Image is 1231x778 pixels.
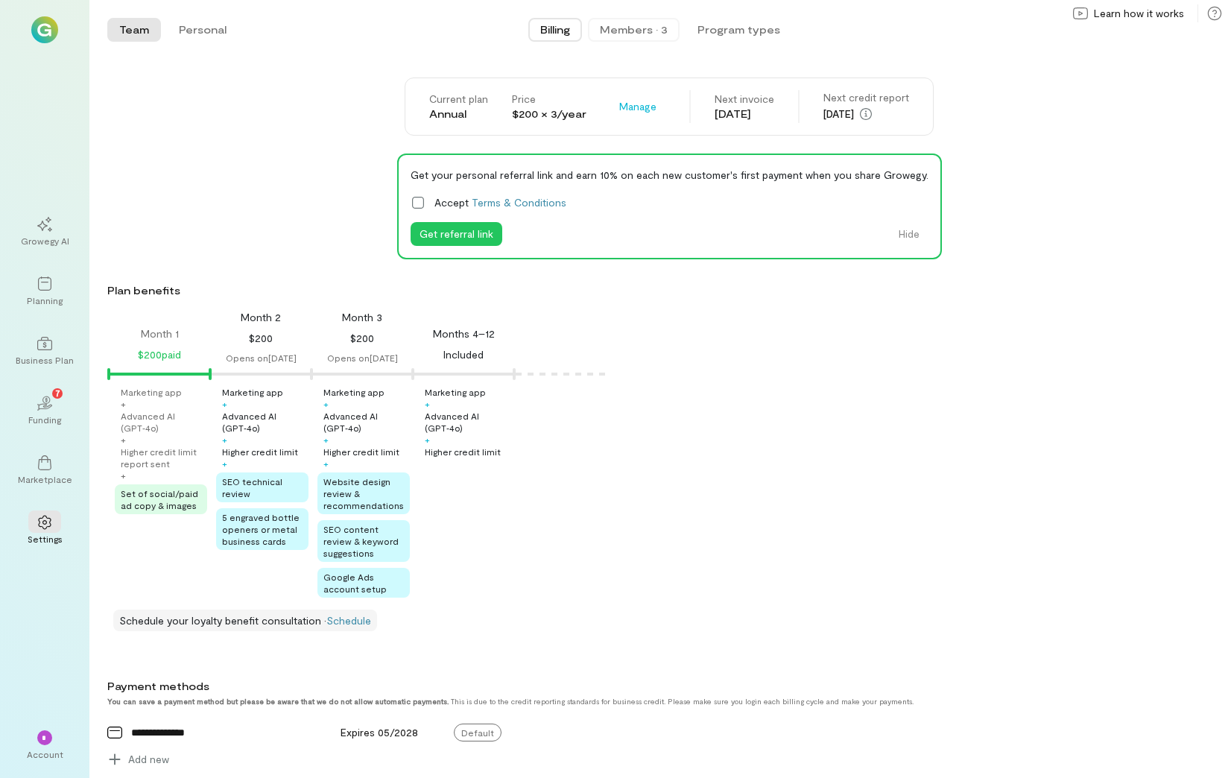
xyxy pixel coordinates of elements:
div: + [121,398,126,410]
div: + [323,434,329,446]
div: *Account [18,718,72,772]
span: Manage [619,99,656,114]
div: Opens on [DATE] [226,352,297,364]
span: Website design review & recommendations [323,476,404,510]
div: Month 1 [141,326,179,341]
button: Get referral link [411,222,502,246]
div: + [222,434,227,446]
span: Billing [540,22,570,37]
div: Annual [429,107,488,121]
div: $200 [350,329,374,347]
div: Higher credit limit [222,446,298,458]
div: Advanced AI (GPT‑4o) [425,410,511,434]
div: Payment methods [107,679,1113,694]
div: Marketplace [18,473,72,485]
div: Business Plan [16,354,74,366]
a: Marketplace [18,443,72,497]
a: Growegy AI [18,205,72,259]
div: Higher credit limit [425,446,501,458]
button: Personal [167,18,238,42]
div: + [121,469,126,481]
div: Higher credit limit report sent [121,446,207,469]
div: Marketing app [425,386,486,398]
div: Account [27,748,63,760]
div: Current plan [429,92,488,107]
div: + [323,398,329,410]
span: 7 [55,386,60,399]
div: [DATE] [823,105,909,123]
div: Settings [28,533,63,545]
span: Set of social/paid ad copy & images [121,488,198,510]
div: Opens on [DATE] [327,352,398,364]
div: This is due to the credit reporting standards for business credit. Please make sure you login eac... [107,697,1113,706]
div: Advanced AI (GPT‑4o) [121,410,207,434]
div: $200 × 3/year [512,107,586,121]
span: SEO technical review [222,476,282,499]
span: Accept [434,194,566,210]
span: Default [454,724,501,741]
a: Business Plan [18,324,72,378]
span: Expires 05/2028 [341,726,418,739]
div: $200 [249,329,273,347]
div: Get your personal referral link and earn 10% on each new customer's first payment when you share ... [411,167,928,183]
button: Hide [890,222,928,246]
button: Members · 3 [588,18,680,42]
a: Planning [18,265,72,318]
div: Planning [27,294,63,306]
a: Terms & Conditions [472,196,566,209]
div: Marketing app [121,386,182,398]
div: Included [443,346,484,364]
span: 5 engraved bottle openers or metal business cards [222,512,300,546]
strong: You can save a payment method but please be aware that we do not allow automatic payments. [107,697,449,706]
div: $200 paid [138,346,181,364]
div: Next invoice [715,92,774,107]
div: [DATE] [715,107,774,121]
a: Settings [18,503,72,557]
div: Marketing app [222,386,283,398]
span: Learn how it works [1094,6,1184,21]
span: Schedule your loyalty benefit consultation · [119,614,326,627]
div: + [121,434,126,446]
div: Plan benefits [107,283,1225,298]
div: Advanced AI (GPT‑4o) [222,410,308,434]
div: + [222,398,227,410]
button: Team [107,18,161,42]
span: Google Ads account setup [323,572,387,594]
div: Months 4–12 [433,326,495,341]
div: + [323,458,329,469]
span: Add new [128,752,169,767]
a: Funding [18,384,72,437]
div: Month 2 [241,310,281,325]
div: + [222,458,227,469]
a: Schedule [326,614,371,627]
div: + [425,398,430,410]
div: Next credit report [823,90,909,105]
button: Manage [610,95,665,118]
div: Higher credit limit [323,446,399,458]
button: Billing [528,18,582,42]
div: + [425,434,430,446]
div: Advanced AI (GPT‑4o) [323,410,410,434]
button: Program types [686,18,792,42]
span: SEO content review & keyword suggestions [323,524,399,558]
div: Growegy AI [21,235,69,247]
div: Month 3 [342,310,382,325]
div: Marketing app [323,386,385,398]
div: Funding [28,414,61,426]
div: Price [512,92,586,107]
div: Members · 3 [600,22,668,37]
